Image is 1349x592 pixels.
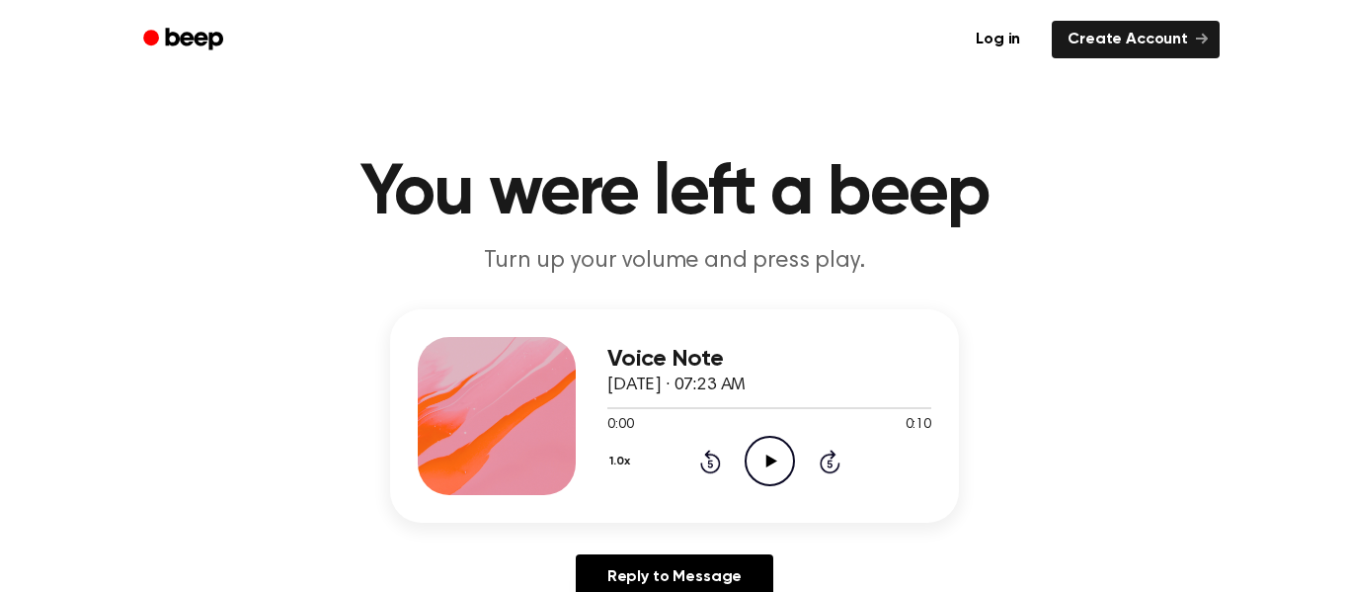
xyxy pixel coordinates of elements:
h3: Voice Note [607,346,931,373]
button: 1.0x [607,445,637,478]
a: Create Account [1052,21,1220,58]
a: Beep [129,21,241,59]
p: Turn up your volume and press play. [295,245,1054,278]
span: 0:00 [607,415,633,436]
span: [DATE] · 07:23 AM [607,377,746,394]
span: 0:10 [906,415,931,436]
h1: You were left a beep [169,158,1180,229]
a: Log in [956,17,1040,62]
